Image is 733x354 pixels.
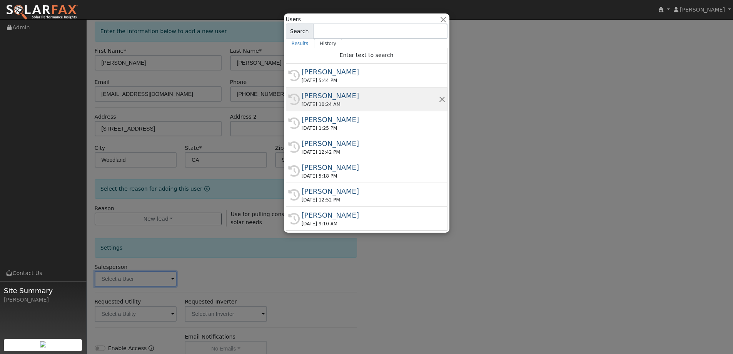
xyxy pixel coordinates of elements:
[314,39,342,48] a: History
[302,91,439,101] div: [PERSON_NAME]
[438,95,446,103] button: Remove this history
[40,341,46,347] img: retrieve
[340,52,394,58] span: Enter text to search
[288,117,300,129] i: History
[4,285,82,296] span: Site Summary
[288,141,300,153] i: History
[6,4,78,20] img: SolarFax
[288,165,300,177] i: History
[302,101,439,108] div: [DATE] 10:24 AM
[288,189,300,201] i: History
[302,186,439,196] div: [PERSON_NAME]
[286,39,314,48] a: Results
[288,213,300,225] i: History
[302,67,439,77] div: [PERSON_NAME]
[286,23,313,39] span: Search
[288,70,300,81] i: History
[302,114,439,125] div: [PERSON_NAME]
[302,173,439,180] div: [DATE] 5:18 PM
[302,149,439,156] div: [DATE] 12:42 PM
[302,125,439,132] div: [DATE] 1:25 PM
[302,196,439,203] div: [DATE] 12:52 PM
[302,138,439,149] div: [PERSON_NAME]
[302,210,439,220] div: [PERSON_NAME]
[4,296,82,304] div: [PERSON_NAME]
[302,220,439,227] div: [DATE] 9:10 AM
[286,15,301,23] span: Users
[680,7,725,13] span: [PERSON_NAME]
[288,94,300,105] i: History
[302,77,439,84] div: [DATE] 5:44 PM
[302,162,439,173] div: [PERSON_NAME]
